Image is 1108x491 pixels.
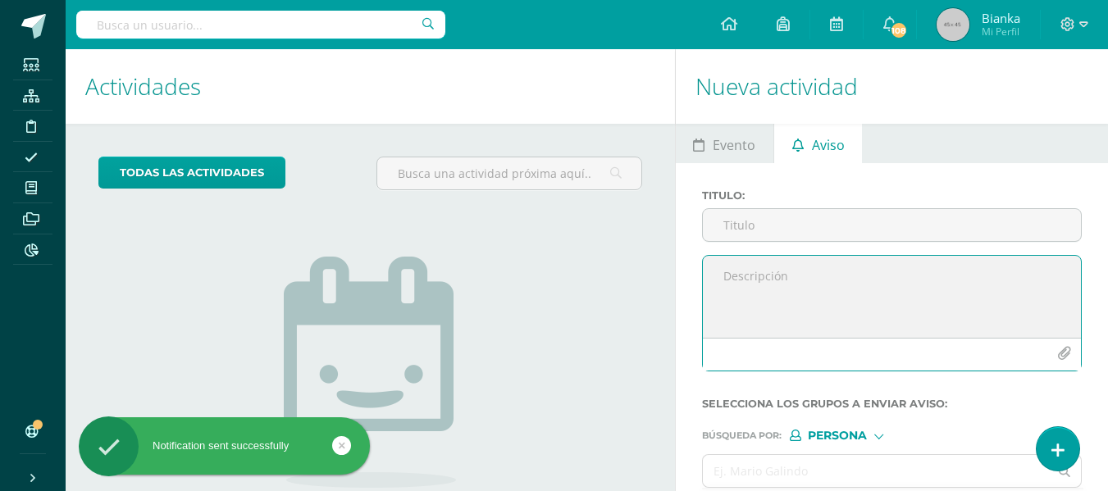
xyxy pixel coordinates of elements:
div: [object Object] [790,430,913,441]
a: Evento [676,124,773,163]
h1: Actividades [85,49,655,124]
span: Aviso [812,125,845,165]
input: Busca una actividad próxima aquí... [377,157,641,189]
a: todas las Actividades [98,157,285,189]
h1: Nueva actividad [695,49,1088,124]
label: Selecciona los grupos a enviar aviso : [702,398,1082,410]
span: Persona [808,431,867,440]
img: 45x45 [937,8,969,41]
input: Ej. Mario Galindo [703,455,1049,487]
label: Titulo : [702,189,1082,202]
span: Mi Perfil [982,25,1020,39]
a: Aviso [774,124,862,163]
span: 108 [890,21,908,39]
span: Evento [713,125,755,165]
input: Titulo [703,209,1081,241]
div: Notification sent successfully [79,439,370,453]
img: no_activities.png [284,257,456,488]
input: Busca un usuario... [76,11,445,39]
span: Búsqueda por : [702,431,782,440]
span: Bianka [982,10,1020,26]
